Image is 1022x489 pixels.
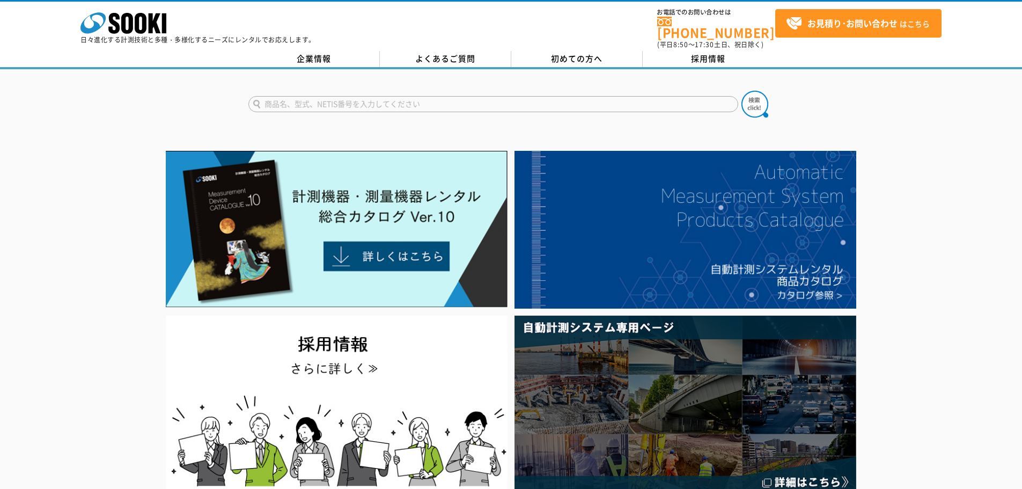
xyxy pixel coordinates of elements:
[775,9,942,38] a: お見積り･お問い合わせはこちら
[741,91,768,118] img: btn_search.png
[657,17,775,39] a: [PHONE_NUMBER]
[657,40,763,49] span: (平日 ～ 土日、祝日除く)
[551,53,602,64] span: 初めての方へ
[380,51,511,67] a: よくあるご質問
[695,40,714,49] span: 17:30
[514,151,856,309] img: 自動計測システムカタログ
[248,51,380,67] a: 企業情報
[657,9,775,16] span: お電話でのお問い合わせは
[807,17,898,30] strong: お見積り･お問い合わせ
[786,16,930,32] span: はこちら
[673,40,688,49] span: 8:50
[166,151,508,308] img: Catalog Ver10
[511,51,643,67] a: 初めての方へ
[80,37,315,43] p: 日々進化する計測技術と多種・多様化するニーズにレンタルでお応えします。
[643,51,774,67] a: 採用情報
[248,96,738,112] input: 商品名、型式、NETIS番号を入力してください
